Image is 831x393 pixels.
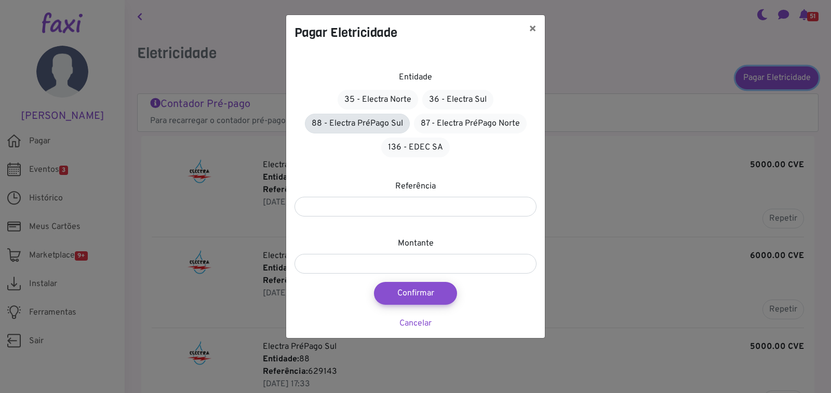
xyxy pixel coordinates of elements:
[399,318,432,329] a: Cancelar
[395,180,436,193] label: Referência
[338,90,418,110] a: 35 - Electra Norte
[414,114,527,133] a: 87 - Electra PréPago Norte
[305,114,410,133] a: 88 - Electra PréPago Sul
[399,71,432,84] label: Entidade
[520,15,545,44] button: ×
[294,23,397,42] h4: Pagar Eletricidade
[381,138,450,157] a: 136 - EDEC SA
[374,282,457,305] button: Confirmar
[422,90,493,110] a: 36 - Electra Sul
[398,237,434,250] label: Montante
